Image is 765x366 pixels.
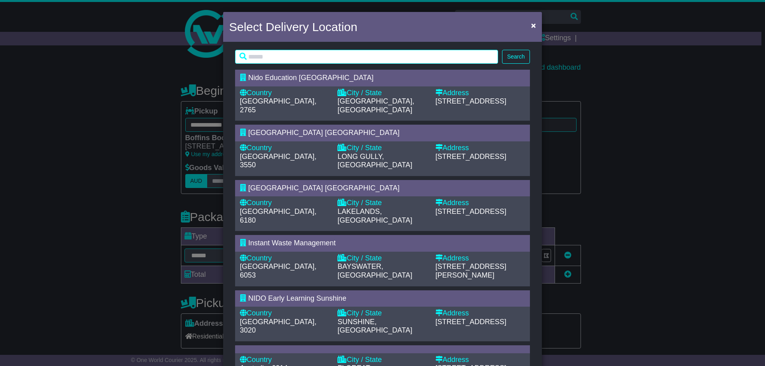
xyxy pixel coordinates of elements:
div: Country [240,254,330,263]
div: City / State [337,89,427,98]
div: City / State [337,356,427,364]
span: [STREET_ADDRESS] [435,318,506,326]
span: Instant Waste Management [248,239,335,247]
span: [STREET_ADDRESS] [435,153,506,160]
span: Nido Education [GEOGRAPHIC_DATA] [248,74,373,82]
span: [STREET_ADDRESS] [435,207,506,215]
span: [GEOGRAPHIC_DATA], 2765 [240,97,316,114]
span: LONG GULLY, [GEOGRAPHIC_DATA] [337,153,412,169]
div: Address [435,89,525,98]
div: Address [435,254,525,263]
span: [STREET_ADDRESS] [435,97,506,105]
div: City / State [337,254,427,263]
span: [GEOGRAPHIC_DATA], 3550 [240,153,316,169]
div: City / State [337,309,427,318]
span: [GEOGRAPHIC_DATA], 6053 [240,262,316,279]
div: Address [435,144,525,153]
span: × [531,21,536,30]
span: BAYSWATER, [GEOGRAPHIC_DATA] [337,262,412,279]
span: NIDO Early Learning Sunshine [248,294,346,302]
button: Search [502,50,530,64]
div: Country [240,89,330,98]
span: [STREET_ADDRESS][PERSON_NAME] [435,262,506,279]
div: Address [435,309,525,318]
div: Country [240,199,330,207]
div: Address [435,199,525,207]
h4: Select Delivery Location [229,18,357,36]
span: [GEOGRAPHIC_DATA], 3020 [240,318,316,335]
div: Address [435,356,525,364]
div: Country [240,356,330,364]
span: [GEOGRAPHIC_DATA], 6180 [240,207,316,224]
span: [GEOGRAPHIC_DATA] [GEOGRAPHIC_DATA] [248,129,400,137]
span: SUNSHINE, [GEOGRAPHIC_DATA] [337,318,412,335]
div: Country [240,309,330,318]
span: [GEOGRAPHIC_DATA] [GEOGRAPHIC_DATA] [248,184,400,192]
span: LAKELANDS, [GEOGRAPHIC_DATA] [337,207,412,224]
button: Close [527,17,540,33]
div: Country [240,144,330,153]
span: [GEOGRAPHIC_DATA], [GEOGRAPHIC_DATA] [337,97,414,114]
div: City / State [337,144,427,153]
div: City / State [337,199,427,207]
